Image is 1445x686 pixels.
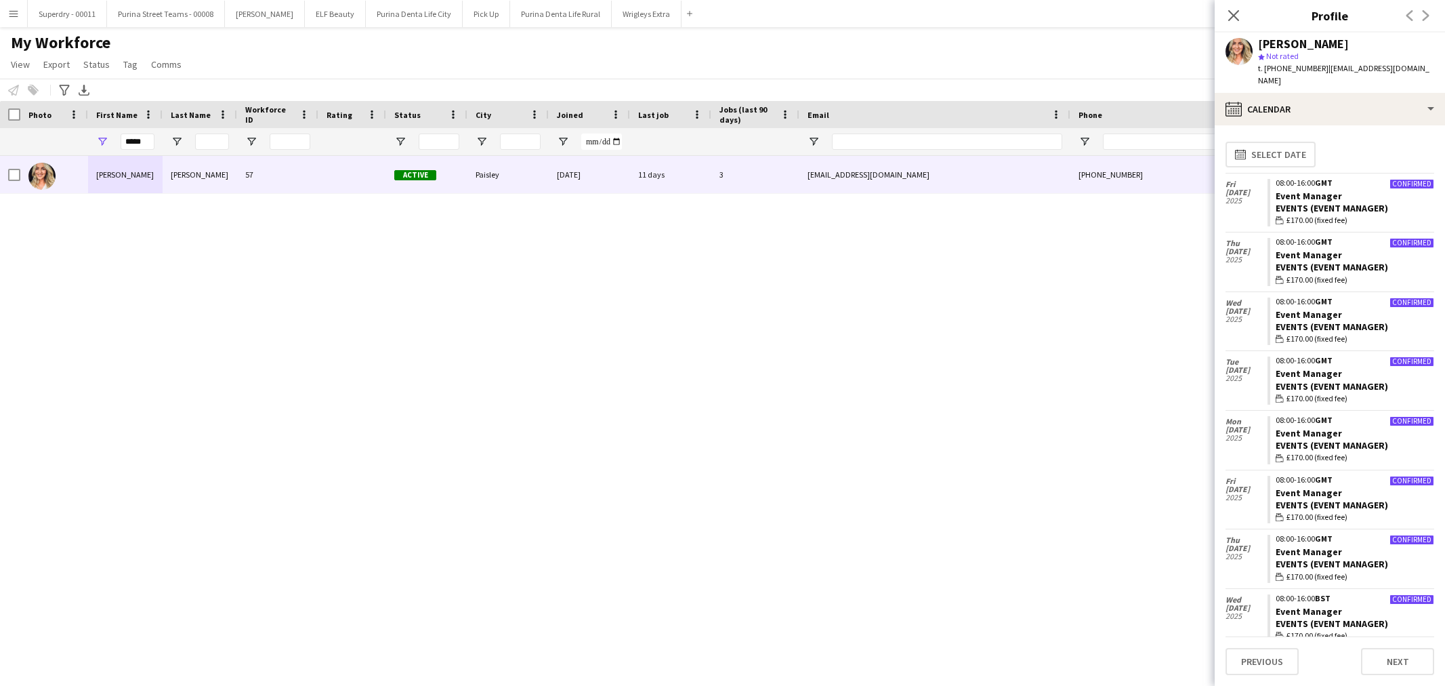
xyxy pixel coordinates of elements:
span: Fri [1226,477,1268,485]
span: Active [394,170,436,180]
span: [DATE] [1226,426,1268,434]
span: £170.00 (fixed fee) [1286,451,1347,464]
input: City Filter Input [500,134,541,150]
span: GMT [1315,178,1333,188]
span: t. [PHONE_NUMBER] [1258,63,1328,73]
a: Event Manager [1276,308,1342,321]
div: Confirmed [1389,594,1434,605]
div: [PHONE_NUMBER] [1070,156,1244,193]
div: 57 [237,156,318,193]
span: 2025 [1226,256,1268,264]
app-action-btn: Advanced filters [56,82,72,98]
span: £170.00 (fixed fee) [1286,274,1347,286]
span: 2025 [1226,434,1268,442]
div: Confirmed [1389,298,1434,308]
input: Last Name Filter Input [195,134,229,150]
a: Event Manager [1276,249,1342,261]
span: Status [83,58,110,70]
div: 11 days [630,156,711,193]
span: [DATE] [1226,307,1268,315]
span: Last job [638,110,669,120]
span: Comms [151,58,182,70]
span: 2025 [1226,552,1268,561]
div: Confirmed [1389,476,1434,486]
div: 08:00-16:00 [1276,179,1434,187]
span: City [476,110,491,120]
h3: Profile [1215,7,1445,24]
div: Confirmed [1389,416,1434,426]
span: Fri [1226,180,1268,188]
div: [PERSON_NAME] [163,156,237,193]
a: Event Manager [1276,487,1342,499]
input: First Name Filter Input [121,134,154,150]
span: [DATE] [1226,188,1268,197]
button: Open Filter Menu [394,136,406,148]
div: Events (Event Manager) [1276,618,1434,630]
a: Export [38,56,75,73]
input: Joined Filter Input [581,134,622,150]
span: Photo [28,110,51,120]
button: Open Filter Menu [245,136,257,148]
button: Pick Up [463,1,510,27]
span: Jobs (last 90 days) [719,104,775,125]
div: 3 [711,156,799,193]
a: Event Manager [1276,427,1342,439]
input: Workforce ID Filter Input [270,134,310,150]
span: Phone [1078,110,1102,120]
div: Confirmed [1389,238,1434,248]
span: Not rated [1266,51,1299,61]
div: [PERSON_NAME] [88,156,163,193]
span: £170.00 (fixed fee) [1286,571,1347,583]
a: Status [78,56,115,73]
div: 08:00-16:00 [1276,357,1434,365]
a: View [5,56,35,73]
span: GMT [1315,533,1333,544]
span: 2025 [1226,612,1268,620]
span: GMT [1315,475,1333,485]
input: Phone Filter Input [1103,134,1236,150]
span: Thu [1226,536,1268,544]
span: Status [394,110,421,120]
span: Mon [1226,418,1268,426]
span: GMT [1315,355,1333,365]
span: GMT [1315,237,1333,247]
div: 08:00-16:00 [1276,238,1434,246]
span: Email [808,110,829,120]
div: Events (Event Manager) [1276,499,1434,511]
span: Tue [1226,358,1268,366]
div: Confirmed [1389,357,1434,367]
span: Workforce ID [245,104,294,125]
button: Purina Denta Life City [366,1,463,27]
div: Events (Event Manager) [1276,261,1434,273]
span: Joined [557,110,583,120]
span: 2025 [1226,197,1268,205]
button: Purina Denta Life Rural [510,1,612,27]
span: GMT [1315,415,1333,425]
div: 08:00-16:00 [1276,476,1434,484]
button: Purina Street Teams - 00008 [107,1,225,27]
span: | [EMAIL_ADDRESS][DOMAIN_NAME] [1258,63,1429,85]
div: Events (Event Manager) [1276,439,1434,451]
button: Superdry - 00011 [28,1,107,27]
button: Open Filter Menu [808,136,820,148]
button: Previous [1226,648,1299,675]
img: Cheri Cunningham [28,163,56,190]
div: Events (Event Manager) [1276,321,1434,333]
a: Event Manager [1276,367,1342,380]
span: Wed [1226,596,1268,604]
div: Paisley [467,156,549,193]
span: My Workforce [11,33,110,53]
span: First Name [96,110,138,120]
div: Events (Event Manager) [1276,558,1434,570]
span: Thu [1226,239,1268,247]
div: [PERSON_NAME] [1258,38,1349,50]
span: £170.00 (fixed fee) [1286,511,1347,523]
button: ELF Beauty [305,1,366,27]
span: 2025 [1226,315,1268,323]
button: Open Filter Menu [171,136,183,148]
span: BST [1315,593,1331,603]
div: Confirmed [1389,535,1434,545]
span: £170.00 (fixed fee) [1286,333,1347,345]
span: [DATE] [1226,366,1268,374]
span: [DATE] [1226,247,1268,256]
